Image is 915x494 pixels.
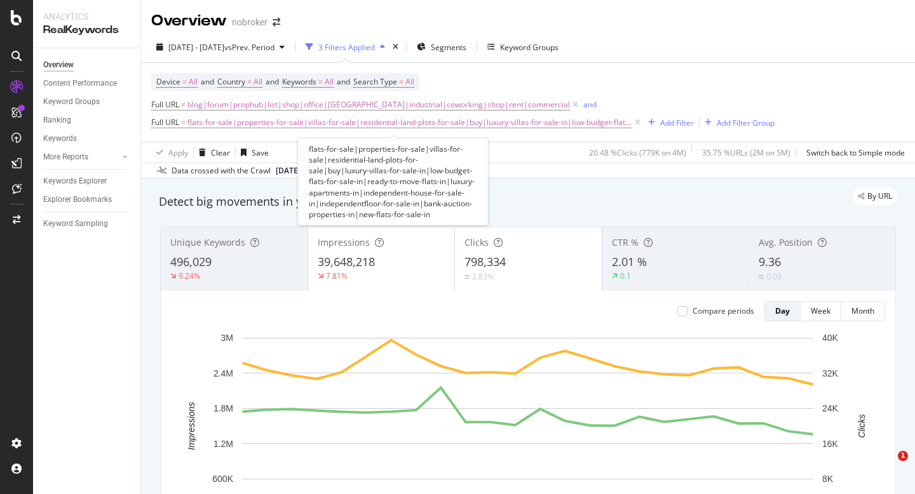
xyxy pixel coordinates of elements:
[194,142,230,163] button: Clear
[318,42,375,53] div: 3 Filters Applied
[43,217,108,230] div: Keyword Sampling
[168,42,224,53] span: [DATE] - [DATE]
[156,76,180,87] span: Device
[464,236,489,248] span: Clicks
[213,403,233,413] text: 1.8M
[43,175,132,188] a: Keywords Explorer
[252,147,269,158] div: Save
[43,77,132,90] a: Content Performance
[247,76,252,87] span: =
[271,163,316,178] button: [DATE]
[151,117,179,128] span: Full URL
[187,96,570,114] span: blog|forum|prophub|list|shop|office|[GEOGRAPHIC_DATA]|industrial|coworking|shop|rent|commercial
[187,114,632,131] span: flats-for-sale|properties-for-sale|villas-for-sale|residential-land-plots-for-sale|buy|luxury-vil...
[236,142,269,163] button: Save
[399,76,403,87] span: =
[170,254,212,269] span: 496,029
[801,142,905,163] button: Switch back to Simple mode
[811,305,830,316] div: Week
[822,474,834,484] text: 8K
[43,95,100,109] div: Keyword Groups
[898,451,908,461] span: 1
[464,254,506,269] span: 798,334
[211,147,230,158] div: Clear
[337,76,350,87] span: and
[186,402,196,450] text: Impressions
[822,439,839,449] text: 16K
[43,193,112,206] div: Explorer Bookmarks
[660,117,694,128] div: Add Filter
[43,58,74,72] div: Overview
[168,147,188,158] div: Apply
[181,99,186,110] span: ≠
[151,37,290,57] button: [DATE] - [DATE]vsPrev. Period
[43,150,88,164] div: More Reports
[221,333,233,343] text: 3M
[273,18,280,27] div: arrow-right-arrow-left
[151,99,179,110] span: Full URL
[583,98,597,110] button: and
[612,254,647,269] span: 2.01 %
[759,275,764,279] img: Equal
[172,165,271,177] div: Data crossed with the Crawl
[841,301,885,321] button: Month
[151,10,227,32] div: Overview
[766,271,782,282] div: 0.09
[189,73,198,91] span: All
[43,114,132,127] a: Ranking
[43,132,77,145] div: Keywords
[702,147,790,158] div: 35.75 % URLs ( 2M on 5M )
[43,95,132,109] a: Keyword Groups
[583,99,597,110] div: and
[851,305,874,316] div: Month
[213,368,233,378] text: 2.4M
[325,73,334,91] span: All
[43,132,132,145] a: Keywords
[822,403,839,413] text: 24K
[170,236,245,248] span: Unique Keywords
[764,301,801,321] button: Day
[43,193,132,206] a: Explorer Bookmarks
[43,77,117,90] div: Content Performance
[43,114,71,127] div: Ranking
[759,236,813,248] span: Avg. Position
[179,270,200,281] div: 9.24%
[353,76,397,87] span: Search Type
[775,305,790,316] div: Day
[405,73,414,91] span: All
[589,147,686,158] div: 20.48 % Clicks ( 779K on 4M )
[43,217,132,230] a: Keyword Sampling
[326,270,348,281] div: 7.81%
[43,175,107,188] div: Keywords Explorer
[643,115,694,130] button: Add Filter
[822,333,839,343] text: 40K
[872,451,902,481] iframe: Intercom live chat
[853,187,897,205] div: legacy label
[224,42,274,53] span: vs Prev. Period
[301,37,390,57] button: 3 Filters Applied
[213,439,233,449] text: 1.2M
[217,76,245,87] span: Country
[43,10,130,23] div: Analytics
[181,117,186,128] span: =
[700,115,775,130] button: Add Filter Group
[801,301,841,321] button: Week
[254,73,262,91] span: All
[500,42,559,53] div: Keyword Groups
[612,236,639,248] span: CTR %
[298,138,489,225] div: flats-for-sale|properties-for-sale|villas-for-sale|residential-land-plots-for-sale|buy|luxury-vil...
[759,254,781,269] span: 9.36
[43,23,130,37] div: RealKeywords
[232,16,268,29] div: nobroker
[472,271,494,282] div: 2.83%
[857,414,867,437] text: Clicks
[318,76,323,87] span: =
[266,76,279,87] span: and
[693,305,754,316] div: Compare periods
[43,58,132,72] a: Overview
[431,42,466,53] span: Segments
[464,275,470,279] img: Equal
[822,368,839,378] text: 32K
[212,474,233,484] text: 600K
[482,37,564,57] button: Keyword Groups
